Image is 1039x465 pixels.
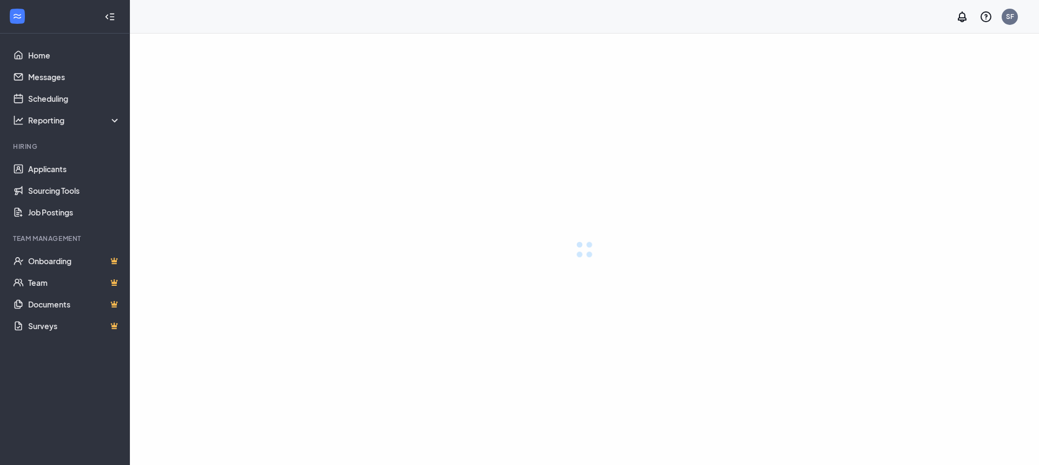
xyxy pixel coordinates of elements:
[28,158,121,180] a: Applicants
[104,11,115,22] svg: Collapse
[28,44,121,66] a: Home
[13,142,119,151] div: Hiring
[28,250,121,272] a: OnboardingCrown
[13,115,24,126] svg: Analysis
[956,10,969,23] svg: Notifications
[13,234,119,243] div: Team Management
[28,201,121,223] a: Job Postings
[28,293,121,315] a: DocumentsCrown
[28,66,121,88] a: Messages
[28,180,121,201] a: Sourcing Tools
[12,11,23,22] svg: WorkstreamLogo
[28,315,121,337] a: SurveysCrown
[979,10,992,23] svg: QuestionInfo
[28,115,121,126] div: Reporting
[1006,12,1014,21] div: SF
[28,88,121,109] a: Scheduling
[28,272,121,293] a: TeamCrown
